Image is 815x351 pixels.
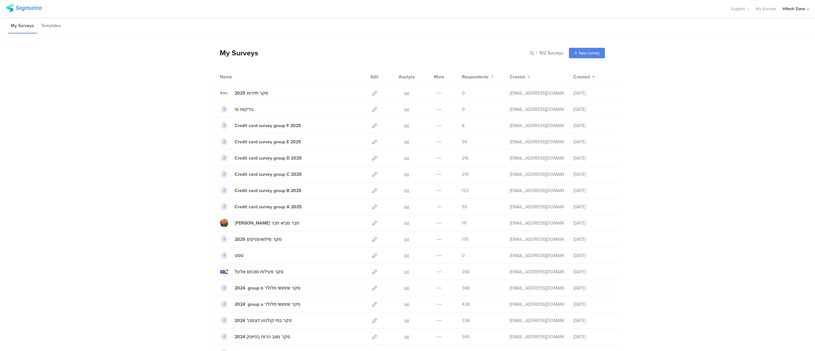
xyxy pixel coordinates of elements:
div: בדיקות נוי [235,106,253,113]
div: [DATE] [573,317,612,324]
span: Support [731,6,745,12]
span: | [535,50,538,56]
div: סקר מילואימניקים 2025 [235,236,281,243]
div: Credit card survey group E 2025 [235,139,301,145]
a: Credit card survey group C 2025 [220,170,302,178]
a: Credit card survey group D 2025 [220,154,302,162]
span: 170 [462,236,469,243]
div: Credit card survey group C 2025 [235,171,302,178]
div: [DATE] [573,204,612,210]
a: Credit card survey group E 2025 [220,138,301,146]
div: My Surveys [213,47,258,58]
a: [PERSON_NAME] חבר מביא חבר [220,219,299,227]
div: miri.gz@htzone.co.il [510,301,564,308]
span: 102 Surveys [539,50,563,56]
div: Hitech Zone [783,6,805,12]
span: 111 [462,220,467,226]
button: Created [573,74,595,80]
span: Respondents [462,74,489,80]
div: [DATE] [573,155,612,161]
span: 94 [462,139,467,145]
div: miri.gz@htzone.co.il [510,139,564,145]
div: Analyze [397,69,416,85]
span: Created [573,74,590,80]
div: 2024 group a סקר שימושי סלולר [235,301,300,308]
a: Credit card survey group B 2025 [220,186,301,195]
div: Name [220,74,258,80]
a: טסט [220,251,243,260]
div: miri.gz@htzone.co.il [510,285,564,291]
div: [DATE] [573,301,612,308]
a: 2024 group a סקר שימושי סלולר [220,300,300,308]
span: 59 [462,204,467,210]
div: סקר חבר מביא חבר [235,220,299,226]
div: miri.gz@htzone.co.il [510,333,564,340]
div: miri.gz@htzone.co.il [510,269,564,275]
div: 2024 group b סקר שימושי סלולר [235,285,300,291]
div: [DATE] [573,122,612,129]
div: [DATE] [573,187,612,194]
span: 338 [462,317,470,324]
div: Credit card survey group D 2025 [235,155,302,161]
div: miri.gz@htzone.co.il [510,317,564,324]
div: סקר מצב הרוח בהייטק 2024 [235,333,290,340]
div: [DATE] [573,285,612,291]
img: segmanta logo [6,4,42,12]
div: miri.gz@htzone.co.il [510,171,564,178]
a: Credit card survey group F 2025 [220,121,301,130]
span: 340 [462,333,470,340]
span: 0 [462,252,465,259]
span: 0 [462,90,465,97]
span: 348 [462,285,470,291]
div: miri.gz@htzone.co.il [510,204,564,210]
a: סקר מצב הרוח בהייטק 2024 [220,333,290,341]
span: New survey [579,50,599,56]
div: Credit card survey group F 2025 [235,122,301,129]
div: miri.gz@htzone.co.il [510,252,564,259]
li: Templates [39,18,64,33]
div: [DATE] [573,139,612,145]
div: סקר פעילות סוכנים אלעל [235,269,283,275]
div: טסט [235,252,243,259]
div: miri.gz@htzone.co.il [510,236,564,243]
button: Creator [510,74,530,80]
div: miri.gz@htzone.co.il [510,122,564,129]
div: miri.gz@htzone.co.il [510,220,564,226]
button: Respondents [462,74,494,80]
span: Creator [510,74,525,80]
div: miri.gz@htzone.co.il [510,187,564,194]
div: סקר תיירות 2025 [235,90,268,97]
div: miri.gz@htzone.co.il [510,90,564,97]
div: [DATE] [573,220,612,226]
div: [DATE] [573,171,612,178]
div: Credit card survey group A 2025 [235,204,302,210]
div: miri.gz@htzone.co.il [510,106,564,113]
a: בדיקות נוי [220,105,253,113]
div: [DATE] [573,269,612,275]
div: miri.gz@htzone.co.il [510,155,564,161]
span: 219 [462,171,469,178]
div: Edit [368,69,381,85]
span: 428 [462,301,470,308]
span: 216 [462,155,469,161]
div: Credit card survey group B 2025 [235,187,301,194]
div: [DATE] [573,333,612,340]
div: More [432,69,446,85]
a: סקר פעילות סוכנים אלעל [220,268,283,276]
a: Credit card survey group A 2025 [220,203,302,211]
div: [DATE] [573,90,612,97]
span: 260 [462,269,470,275]
div: [DATE] [573,236,612,243]
span: 8 [462,122,464,129]
span: 123 [462,187,469,194]
a: סקר תיירות 2025 [220,89,268,97]
span: 0 [462,106,465,113]
div: [DATE] [573,106,612,113]
a: 2024 group b סקר שימושי סלולר [220,284,300,292]
li: My Surveys [8,18,37,33]
div: סקר בתי קולנוע דצמבר 2024 [235,317,292,324]
a: סקר בתי קולנוע דצמבר 2024 [220,316,292,325]
a: סקר מילואימניקים 2025 [220,235,281,243]
div: [DATE] [573,252,612,259]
